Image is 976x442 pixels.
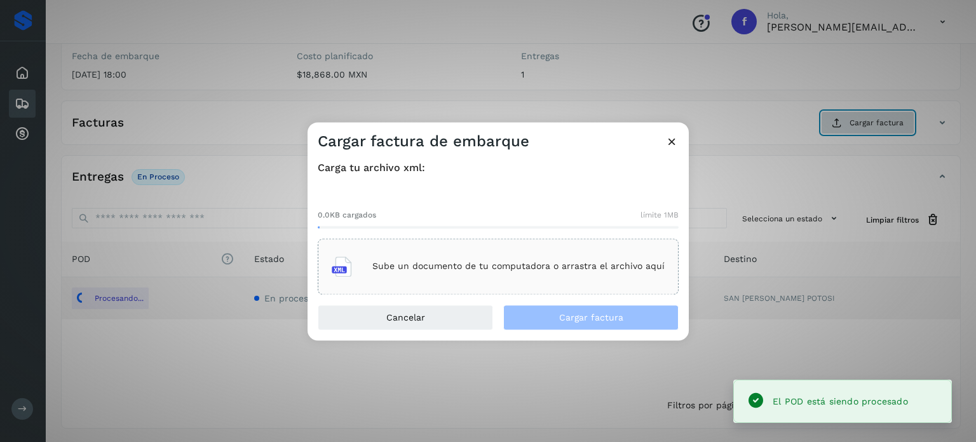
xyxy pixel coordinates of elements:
[318,305,493,330] button: Cancelar
[559,313,623,322] span: Cargar factura
[372,261,665,272] p: Sube un documento de tu computadora o arrastra el archivo aquí
[318,209,376,221] span: 0.0KB cargados
[640,209,679,221] span: límite 1MB
[386,313,425,322] span: Cancelar
[318,162,679,174] h4: Carga tu archivo xml:
[318,132,529,151] h3: Cargar factura de embarque
[503,305,679,330] button: Cargar factura
[773,396,908,406] span: El POD está siendo procesado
